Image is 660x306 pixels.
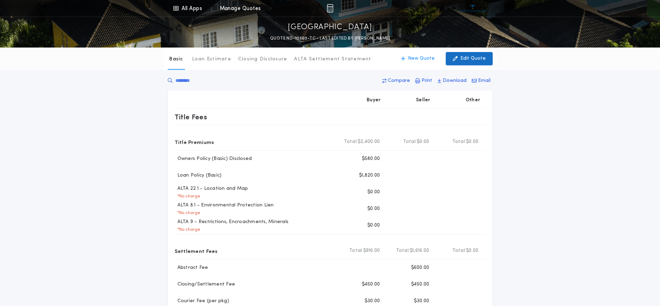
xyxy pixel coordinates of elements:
[175,155,252,162] p: Owners Policy (Basic) Disclosed
[175,227,201,232] p: * No charge
[175,264,208,271] p: Abstract Fee
[413,75,434,87] button: Print
[365,298,380,305] p: $30.00
[294,56,371,63] p: ALTA Settlement Statement
[175,219,289,226] p: ALTA 9 - Restrictions, Encroachments, Minerals
[367,97,381,104] p: Buyer
[175,202,274,209] p: ALTA 8.1 - Environmental Protection Lien
[380,75,412,87] button: Compare
[363,247,380,254] span: $916.00
[175,185,248,192] p: ALTA 22.1 - Location and Map
[362,155,380,162] p: $580.00
[362,281,380,288] p: $450.00
[175,298,229,305] p: Courier Fee (per pkg)
[396,247,410,254] b: Total:
[394,52,442,65] button: New Quote
[408,55,435,62] p: New Quote
[358,138,380,145] span: $2,400.00
[349,247,363,254] b: Total:
[410,247,429,254] span: $1,616.00
[452,138,466,145] b: Total:
[460,55,486,62] p: Edit Quote
[470,75,493,87] button: Email
[465,97,480,104] p: Other
[446,52,493,65] button: Edit Quote
[175,210,201,216] p: * No charge
[388,77,410,84] p: Compare
[421,77,432,84] p: Print
[359,172,380,179] p: $1,820.00
[416,97,431,104] p: Seller
[192,56,231,63] p: Loan Estimate
[466,247,478,254] span: $0.00
[175,281,235,288] p: Closing/Settlement Fee
[367,189,380,196] p: $0.00
[452,247,466,254] b: Total:
[478,77,491,84] p: Email
[411,281,429,288] p: $450.00
[460,5,486,12] img: vs-icon
[175,136,214,147] p: Title Premiums
[344,138,358,145] b: Total:
[367,205,380,212] p: $0.00
[414,298,429,305] p: $30.00
[411,264,429,271] p: $600.00
[367,222,380,229] p: $0.00
[466,138,478,145] span: $0.00
[417,138,429,145] span: $0.00
[175,111,207,122] p: Title Fees
[169,56,183,63] p: Basic
[175,245,218,256] p: Settlement Fees
[270,35,390,42] p: QUOTE ND-10550-TC - LAST EDITED BY [PERSON_NAME]
[175,172,222,179] p: Loan Policy (Basic)
[175,194,201,199] p: * No charge
[403,138,417,145] b: Total:
[327,4,333,12] img: img
[238,56,287,63] p: Closing Disclosure
[443,77,467,84] p: Download
[288,22,372,33] p: [GEOGRAPHIC_DATA]
[435,75,469,87] button: Download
